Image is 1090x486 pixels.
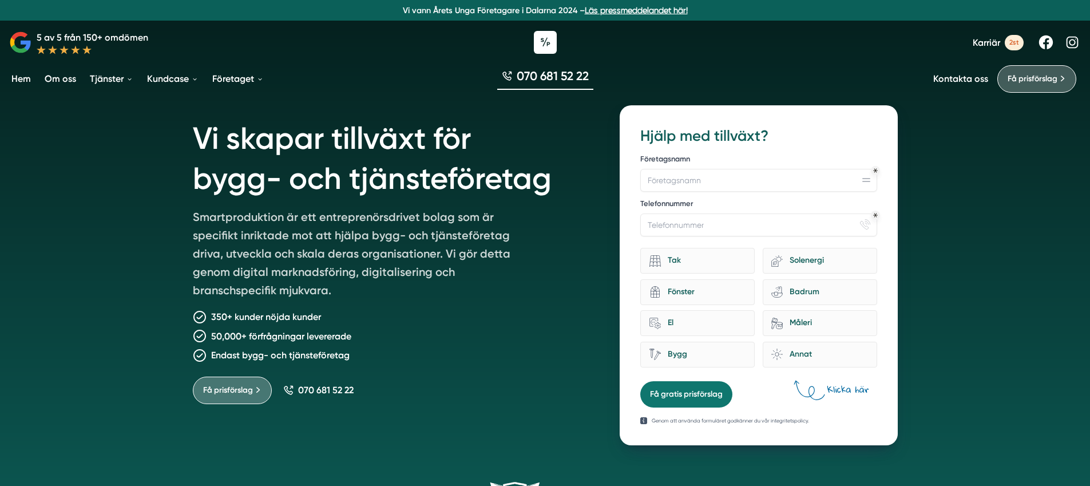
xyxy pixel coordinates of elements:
label: Företagsnamn [640,154,877,167]
div: Obligatoriskt [873,168,878,173]
a: Läs pressmeddelandet här! [585,6,688,15]
span: 070 681 52 22 [298,385,354,396]
span: 2st [1005,35,1024,50]
div: Obligatoriskt [873,213,878,218]
a: 070 681 52 22 [283,385,354,396]
a: Kontakta oss [933,73,988,84]
h1: Vi skapar tillväxt för bygg- och tjänsteföretag [193,105,593,208]
p: Endast bygg- och tjänsteföretag [211,348,350,362]
a: Hem [9,64,33,93]
p: 50,000+ förfrågningar levererade [211,329,351,343]
span: Få prisförslag [203,384,253,397]
p: Genom att använda formuläret godkänner du vår integritetspolicy. [652,417,809,425]
a: 070 681 52 22 [497,68,593,90]
input: Företagsnamn [640,169,877,192]
p: Smartproduktion är ett entreprenörsdrivet bolag som är specifikt inriktade mot att hjälpa bygg- o... [193,208,522,304]
p: Vi vann Årets Unga Företagare i Dalarna 2024 – [5,5,1085,16]
a: Karriär 2st [973,35,1024,50]
span: Få prisförslag [1008,73,1057,85]
button: Få gratis prisförslag [640,381,732,408]
a: Få prisförslag [997,65,1076,93]
a: Kundcase [145,64,201,93]
h3: Hjälp med tillväxt? [640,126,877,147]
a: Om oss [42,64,78,93]
p: 350+ kunder nöjda kunder [211,310,321,324]
label: Telefonnummer [640,199,877,211]
a: Företaget [210,64,266,93]
a: Tjänster [88,64,136,93]
p: 5 av 5 från 150+ omdömen [37,30,148,45]
a: Få prisförslag [193,377,272,404]
span: Karriär [973,37,1000,48]
span: 070 681 52 22 [517,68,589,84]
input: Telefonnummer [640,214,877,236]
